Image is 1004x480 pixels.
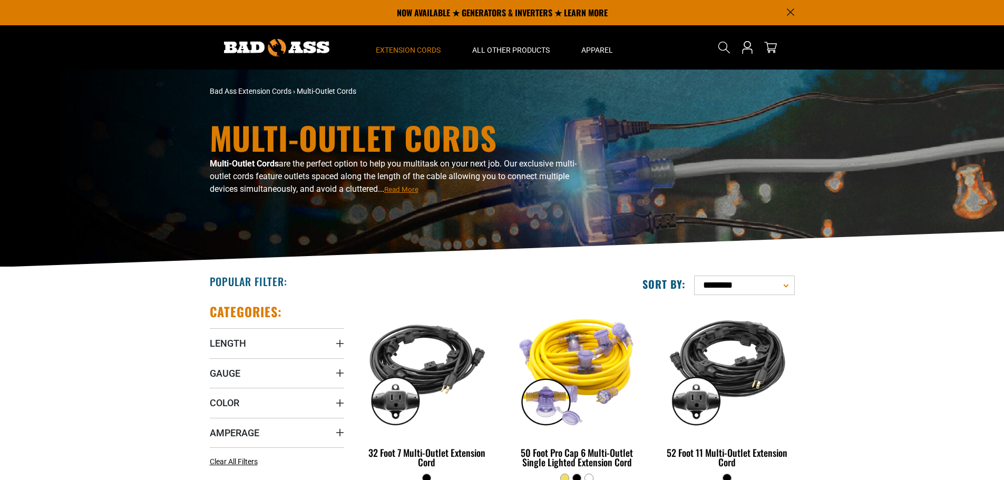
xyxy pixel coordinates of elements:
span: Color [210,397,239,409]
div: 50 Foot Pro Cap 6 Multi-Outlet Single Lighted Extension Cord [510,448,644,467]
span: Extension Cords [376,45,441,55]
h2: Categories: [210,303,282,320]
span: Amperage [210,427,259,439]
span: are the perfect option to help you multitask on your next job. Our exclusive multi-outlet cords f... [210,159,577,194]
summary: All Other Products [456,25,566,70]
span: › [293,87,295,95]
span: Length [210,337,246,349]
b: Multi-Outlet Cords [210,159,279,169]
img: yellow [511,309,644,430]
a: Bad Ass Extension Cords [210,87,291,95]
summary: Apparel [566,25,629,70]
summary: Extension Cords [360,25,456,70]
a: black 32 Foot 7 Multi-Outlet Extension Cord [360,303,494,473]
span: Gauge [210,367,240,379]
span: Apparel [581,45,613,55]
div: 32 Foot 7 Multi-Outlet Extension Cord [360,448,494,467]
span: All Other Products [472,45,550,55]
summary: Search [716,39,733,56]
span: Multi-Outlet Cords [297,87,356,95]
label: Sort by: [642,277,686,291]
img: Bad Ass Extension Cords [224,39,329,56]
img: black [661,309,794,430]
h1: Multi-Outlet Cords [210,122,594,153]
summary: Color [210,388,344,417]
h2: Popular Filter: [210,275,287,288]
img: black [360,309,493,430]
summary: Amperage [210,418,344,447]
summary: Length [210,328,344,358]
a: black 52 Foot 11 Multi-Outlet Extension Cord [660,303,794,473]
a: yellow 50 Foot Pro Cap 6 Multi-Outlet Single Lighted Extension Cord [510,303,644,473]
div: 52 Foot 11 Multi-Outlet Extension Cord [660,448,794,467]
a: Clear All Filters [210,456,262,467]
span: Read More [384,185,418,193]
nav: breadcrumbs [210,86,594,97]
span: Clear All Filters [210,457,258,466]
summary: Gauge [210,358,344,388]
